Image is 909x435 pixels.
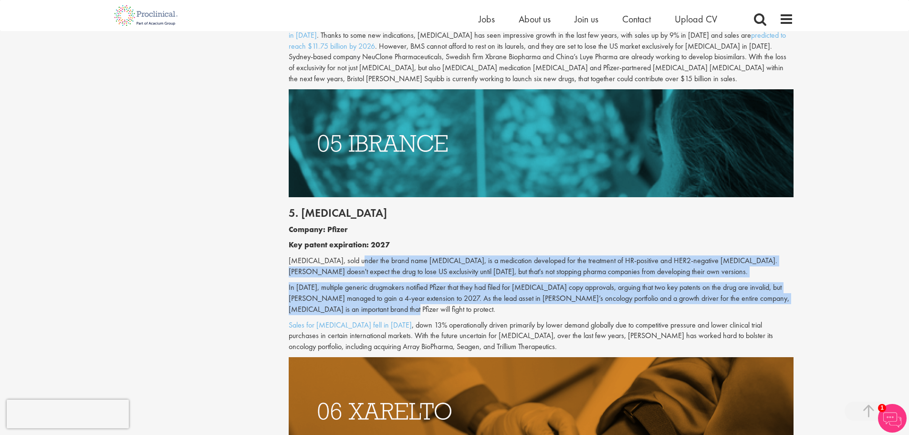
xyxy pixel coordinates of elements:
img: Chatbot [878,404,907,433]
a: Upload CV [675,13,717,25]
p: Bristol [PERSON_NAME] Squibb’s [MEDICAL_DATA] ([MEDICAL_DATA]) is an [MEDICAL_DATA] drug that is ... [289,8,794,85]
b: Company: Pfizer [289,224,348,234]
p: In [DATE], multiple generic drugmakers notified Pfizer that they had filed for [MEDICAL_DATA] cop... [289,282,794,315]
h2: 5. [MEDICAL_DATA] [289,207,794,219]
a: the drug still generated sales of $9,009 million in [DATE] [289,19,787,40]
p: , down 13% operationally driven primarily by lower demand globally due to competitive pressure an... [289,320,794,353]
a: Sales for [MEDICAL_DATA] fell in [DATE] [289,320,412,330]
p: [MEDICAL_DATA], sold under the brand name [MEDICAL_DATA], is a medication developed for the treat... [289,255,794,277]
iframe: reCAPTCHA [7,400,129,428]
img: Drugs with patents due to expire Ibrance [289,89,794,197]
a: Jobs [479,13,495,25]
b: Key patent expiration: 2027 [289,240,390,250]
span: 1 [878,404,886,412]
a: Join us [575,13,598,25]
a: Contact [622,13,651,25]
a: predicted to reach $11.75 billion by 2026 [289,30,786,51]
a: About us [519,13,551,25]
